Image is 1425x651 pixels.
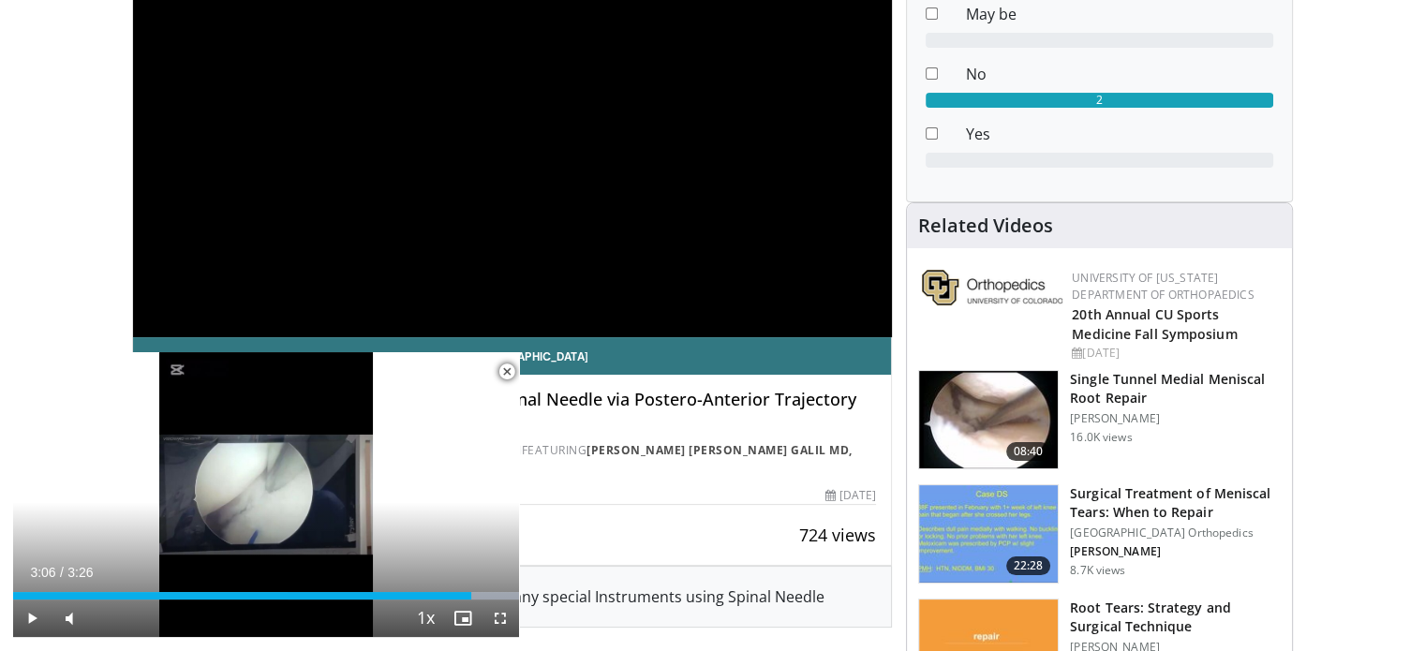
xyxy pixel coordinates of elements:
div: [DATE] [825,487,876,504]
div: [DATE] [1072,345,1277,362]
h4: [MEDICAL_DATA] Root Repair with Spinal Needle via Postero-Anterior Trajectory [215,390,877,410]
dd: Yes [952,123,1287,145]
button: Play [13,599,51,637]
button: Fullscreen [482,599,519,637]
span: 08:40 [1006,442,1051,461]
span: 3:26 [67,565,93,580]
h3: Root Tears: Strategy and Surgical Technique [1070,599,1281,636]
div: 2 [926,93,1273,108]
span: 22:28 [1006,556,1051,575]
div: Progress Bar [13,592,519,599]
p: 8.7K views [1070,563,1125,578]
button: Mute [51,599,88,637]
p: 16.0K views [1070,430,1132,445]
p: [GEOGRAPHIC_DATA] Orthopedics [1070,525,1281,540]
a: University of [US_STATE] Department of Orthopaedics [1072,270,1254,303]
dd: No [952,63,1287,85]
p: [PERSON_NAME] [1070,544,1281,559]
img: ef04edc1-9bea-419b-8656-3c943423183a.150x105_q85_crop-smart_upscale.jpg [919,371,1058,468]
button: Close [488,352,526,392]
a: 22:28 Surgical Treatment of Meniscal Tears: When to Repair [GEOGRAPHIC_DATA] Orthopedics [PERSON_... [918,484,1281,584]
img: 73f26c0b-5ccf-44fc-8ea3-fdebfe20c8f0.150x105_q85_crop-smart_upscale.jpg [919,485,1058,583]
video-js: Video Player [13,352,519,638]
h3: Single Tunnel Medial Meniscal Root Repair [1070,370,1281,407]
a: Email [GEOGRAPHIC_DATA] [133,337,892,375]
button: Enable picture-in-picture mode [444,599,482,637]
img: 355603a8-37da-49b6-856f-e00d7e9307d3.png.150x105_q85_autocrop_double_scale_upscale_version-0.2.png [922,270,1062,305]
dd: May be [952,3,1287,25]
button: Playback Rate [407,599,444,637]
a: 08:40 Single Tunnel Medial Meniscal Root Repair [PERSON_NAME] 16.0K views [918,370,1281,469]
span: / [60,565,64,580]
h4: Related Videos [918,215,1053,237]
a: 20th Annual CU Sports Medicine Fall Symposium [1072,305,1237,343]
span: 3:06 [30,565,55,580]
h3: Surgical Treatment of Meniscal Tears: When to Repair [1070,484,1281,522]
span: 724 views [799,524,876,546]
p: [PERSON_NAME] [1070,411,1281,426]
